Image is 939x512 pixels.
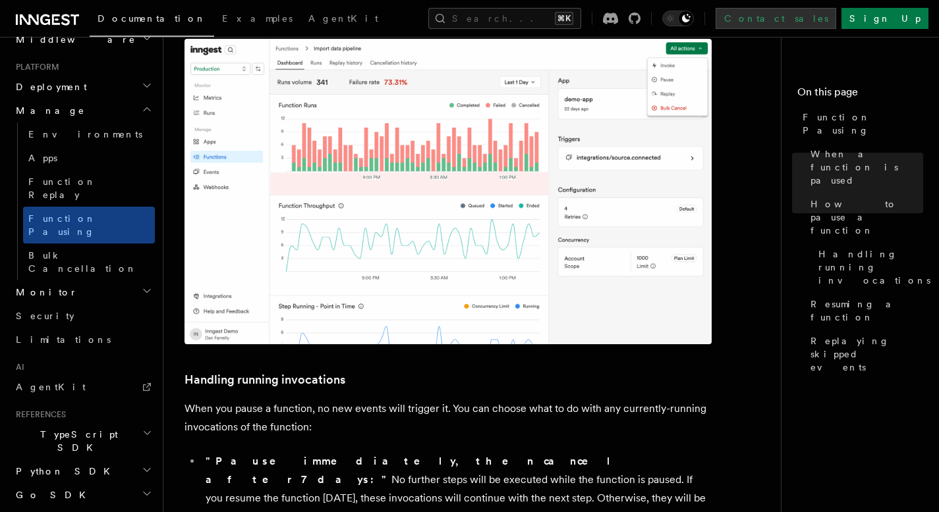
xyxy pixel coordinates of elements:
[28,250,137,274] span: Bulk Cancellation
[11,483,155,507] button: Go SDK
[308,13,378,24] span: AgentKit
[811,334,923,374] span: Replaying skipped events
[11,304,155,328] a: Security
[805,329,923,379] a: Replaying skipped events
[803,111,923,137] span: Function Pausing
[813,242,923,292] a: Handling running invocations
[811,147,923,187] span: When a function is paused
[28,213,96,237] span: Function Pausing
[16,334,111,345] span: Limitations
[805,192,923,242] a: How to pause a function
[16,311,74,321] span: Security
[797,105,923,142] a: Function Pausing
[23,122,155,146] a: Environments
[11,409,66,420] span: References
[185,371,345,389] a: Handling running invocations
[811,297,923,324] span: Resuming a function
[11,28,155,51] button: Middleware
[11,328,155,351] a: Limitations
[11,465,118,478] span: Python SDK
[11,62,59,72] span: Platform
[214,4,300,36] a: Examples
[11,362,24,372] span: AI
[662,11,694,26] button: Toggle dark mode
[818,247,930,287] span: Handling running invocations
[16,382,86,392] span: AgentKit
[98,13,206,24] span: Documentation
[11,375,155,399] a: AgentKit
[11,422,155,459] button: TypeScript SDK
[11,459,155,483] button: Python SDK
[23,243,155,280] a: Bulk Cancellation
[555,12,573,25] kbd: ⌘K
[805,142,923,192] a: When a function is paused
[185,39,712,344] img: The Pause option within the "All actions" menu on a function's dashboard.
[11,280,155,304] button: Monitor
[11,104,85,117] span: Manage
[185,399,712,436] p: When you pause a function, no new events will trigger it. You can choose what to do with any curr...
[811,197,923,237] span: How to pause a function
[23,170,155,207] a: Function Replay
[300,4,386,36] a: AgentKit
[11,99,155,122] button: Manage
[222,13,293,24] span: Examples
[23,146,155,170] a: Apps
[11,428,142,454] span: TypeScript SDK
[28,176,96,200] span: Function Replay
[11,122,155,280] div: Manage
[428,8,581,29] button: Search...⌘K
[797,84,923,105] h4: On this page
[28,129,142,140] span: Environments
[23,207,155,243] a: Function Pausing
[716,8,836,29] a: Contact sales
[11,488,94,501] span: Go SDK
[11,80,87,93] span: Deployment
[90,4,214,37] a: Documentation
[11,75,155,99] button: Deployment
[206,455,618,486] strong: "Pause immediately, then cancel after 7 days:"
[28,153,57,163] span: Apps
[841,8,928,29] a: Sign Up
[11,33,136,46] span: Middleware
[11,286,78,299] span: Monitor
[805,292,923,329] a: Resuming a function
